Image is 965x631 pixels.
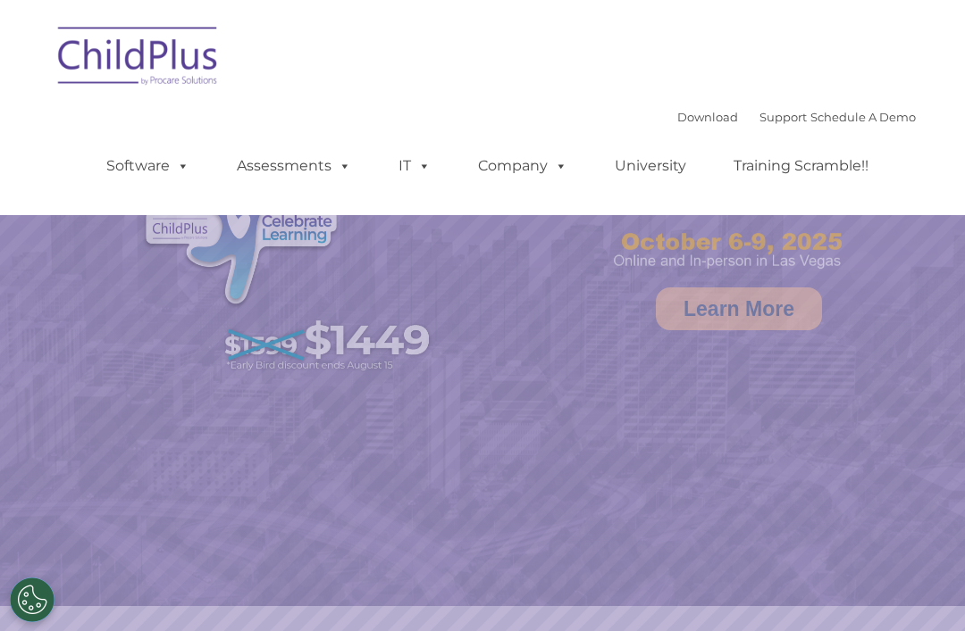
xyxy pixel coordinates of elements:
[381,148,449,184] a: IT
[460,148,585,184] a: Company
[810,110,916,124] a: Schedule A Demo
[716,148,886,184] a: Training Scramble!!
[10,577,55,622] button: Cookies Settings
[656,287,822,330] a: Learn More
[88,148,207,184] a: Software
[49,14,228,104] img: ChildPlus by Procare Solutions
[677,110,738,124] a: Download
[677,110,916,124] font: |
[219,148,369,184] a: Assessments
[597,148,704,184] a: University
[759,110,807,124] a: Support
